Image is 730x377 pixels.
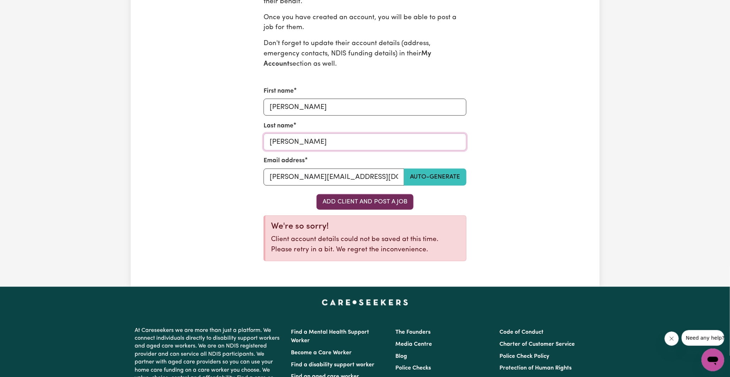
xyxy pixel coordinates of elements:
a: Find a Mental Health Support Worker [291,329,369,344]
p: Don't forget to update their account details (address, emergency contacts, NDIS funding details) ... [264,39,466,69]
iframe: Message from company [682,330,724,346]
label: Last name [264,121,293,131]
b: My Account [264,50,431,67]
a: Media Centre [395,342,432,347]
label: First name [264,87,294,96]
label: Email address [264,156,305,165]
input: e.g. diana.rigg43@bigpond.com [264,169,404,186]
a: Become a Care Worker [291,350,352,356]
p: Once you have created an account, you will be able to post a job for them. [264,13,466,33]
a: Police Checks [395,365,431,371]
a: Code of Conduct [499,329,544,335]
iframe: Button to launch messaging window [702,349,724,371]
a: Charter of Customer Service [499,342,575,347]
input: e.g. Rigg [264,133,466,151]
a: Careseekers home page [322,300,408,305]
a: Find a disability support worker [291,362,375,368]
a: Blog [395,354,407,359]
input: e.g. Diana [264,99,466,116]
span: Need any help? [4,5,43,11]
button: Auto-generate email address [404,169,466,186]
a: Protection of Human Rights [499,365,572,371]
a: The Founders [395,329,431,335]
button: Add Client and Post a Job [317,194,413,210]
div: We're so sorry! [271,222,460,232]
a: Police Check Policy [499,354,549,359]
p: Client account details could not be saved at this time. Please retry in a bit. We regret the inco... [271,235,460,255]
iframe: Close message [665,332,679,346]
